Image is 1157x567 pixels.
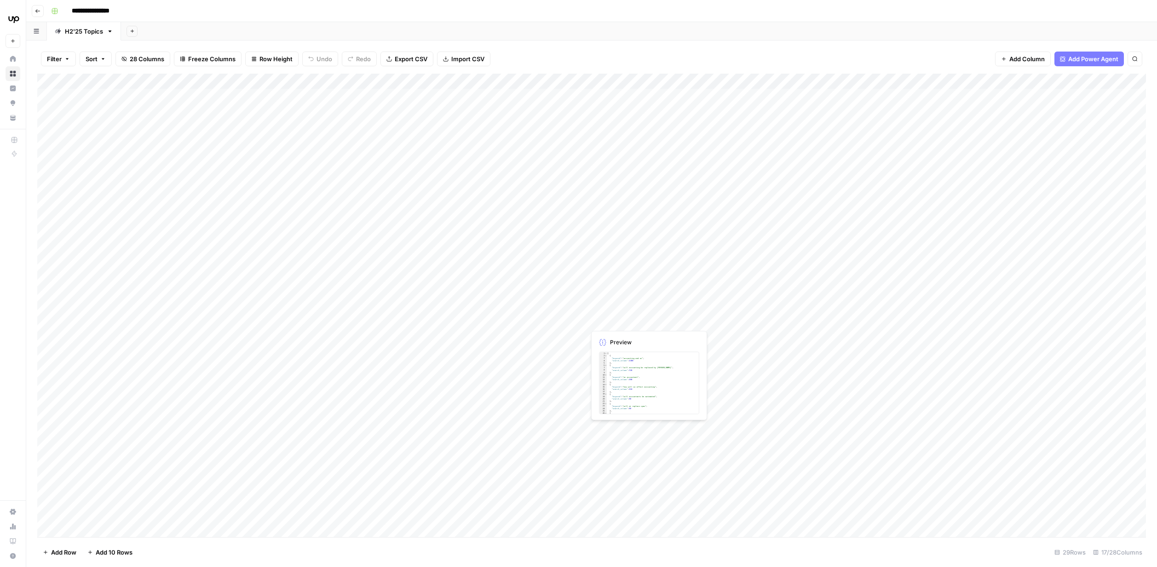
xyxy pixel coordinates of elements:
[6,534,20,549] a: Learning Hub
[1068,54,1118,64] span: Add Power Agent
[6,11,22,27] img: Upwork Logo
[599,400,607,402] div: 21
[6,519,20,534] a: Usage
[599,393,607,395] div: 18
[1054,52,1124,66] button: Add Power Agent
[605,403,607,405] span: Toggle code folding, rows 22 through 25
[6,52,20,66] a: Home
[356,54,371,64] span: Redo
[599,371,607,374] div: 9
[6,81,20,96] a: Insights
[599,376,607,378] div: 11
[599,381,607,383] div: 13
[605,355,607,357] span: Toggle code folding, rows 2 through 5
[599,405,607,407] div: 23
[65,27,103,36] div: H2'25 Topics
[599,403,607,405] div: 22
[188,54,236,64] span: Freeze Columns
[1051,545,1089,560] div: 29 Rows
[245,52,299,66] button: Row Height
[437,52,490,66] button: Import CSV
[599,391,607,393] div: 17
[599,388,607,390] div: 16
[605,393,607,395] span: Toggle code folding, rows 18 through 21
[174,52,242,66] button: Freeze Columns
[96,548,132,557] span: Add 10 Rows
[599,359,607,362] div: 4
[6,504,20,519] a: Settings
[599,379,607,381] div: 12
[599,355,607,357] div: 2
[41,52,76,66] button: Filter
[302,52,338,66] button: Undo
[451,54,484,64] span: Import CSV
[599,407,607,410] div: 24
[599,410,607,412] div: 25
[599,383,607,386] div: 14
[1009,54,1045,64] span: Add Column
[6,66,20,81] a: Browse
[599,395,607,398] div: 19
[6,110,20,125] a: Your Data
[259,54,293,64] span: Row Height
[599,352,607,354] div: 1
[51,548,76,557] span: Add Row
[599,386,607,388] div: 15
[605,383,607,386] span: Toggle code folding, rows 14 through 17
[605,412,607,414] span: Toggle code folding, rows 26 through 29
[605,374,607,376] span: Toggle code folding, rows 10 through 13
[130,54,164,64] span: 28 Columns
[380,52,433,66] button: Export CSV
[599,362,607,364] div: 5
[1089,545,1146,560] div: 17/28 Columns
[82,545,138,560] button: Add 10 Rows
[995,52,1051,66] button: Add Column
[115,52,170,66] button: 28 Columns
[599,364,607,366] div: 6
[317,54,332,64] span: Undo
[6,7,20,30] button: Workspace: Upwork
[80,52,112,66] button: Sort
[342,52,377,66] button: Redo
[37,545,82,560] button: Add Row
[6,549,20,563] button: Help + Support
[86,54,98,64] span: Sort
[599,367,607,369] div: 7
[6,96,20,110] a: Opportunities
[599,412,607,414] div: 26
[47,22,121,40] a: H2'25 Topics
[599,374,607,376] div: 10
[395,54,427,64] span: Export CSV
[599,398,607,400] div: 20
[599,357,607,359] div: 3
[599,369,607,371] div: 8
[605,352,607,354] span: Toggle code folding, rows 1 through 42
[47,54,62,64] span: Filter
[605,364,607,366] span: Toggle code folding, rows 6 through 9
